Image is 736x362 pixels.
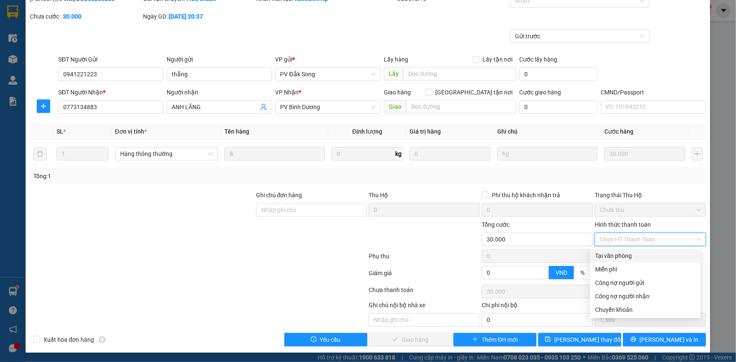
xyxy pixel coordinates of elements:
[384,67,403,80] span: Lấy
[369,333,452,346] button: checkGiao hàng
[595,251,696,260] div: Tại văn phòng
[520,89,561,96] label: Cước giao hàng
[167,88,272,97] div: Người nhận
[623,333,706,346] button: printer[PERSON_NAME] và In
[256,203,367,217] input: Ghi chú đơn hàng
[120,147,213,160] span: Hàng thông thường
[403,67,516,80] input: Dọc đường
[692,147,703,161] button: plus
[520,100,598,114] input: Cước giao hàng
[580,269,585,276] span: %
[520,56,558,63] label: Cước lấy hàng
[368,268,481,283] div: Giảm giá
[394,147,403,161] span: kg
[590,290,701,303] div: Cước gửi hàng sẽ được ghi vào công nợ của người nhận
[545,336,551,343] span: save
[57,128,63,135] span: SL
[369,192,388,198] span: Thu Hộ
[143,12,254,21] div: Ngày GD:
[224,128,249,135] span: Tên hàng
[601,88,706,97] div: CMND/Passport
[37,99,50,113] button: plus
[482,335,518,344] span: Thêm ĐH mới
[595,190,706,200] div: Trạng thái Thu Hộ
[22,13,68,45] strong: CÔNG TY TNHH [GEOGRAPHIC_DATA] 214 QL13 - P.26 - Q.BÌNH THẠNH - TP HCM 1900888606
[280,101,375,113] span: PV Bình Dương
[167,55,272,64] div: Người gửi
[640,335,699,344] span: [PERSON_NAME] và In
[352,128,382,135] span: Định lượng
[432,88,516,97] span: [GEOGRAPHIC_DATA] tận nơi
[368,285,481,300] div: Chưa thanh toán
[453,333,536,346] button: plusThêm ĐH mới
[384,100,406,113] span: Giao
[590,276,701,290] div: Cước gửi hàng sẽ được ghi vào công nợ của người gửi
[488,190,563,200] span: Phí thu hộ khách nhận trả
[472,336,478,343] span: plus
[256,192,302,198] label: Ghi chú đơn hàng
[600,204,701,216] span: Chưa thu
[37,103,50,110] span: plus
[520,67,598,81] input: Cước lấy hàng
[384,89,411,96] span: Giao hàng
[85,32,119,38] span: BD08250257
[99,337,105,343] span: info-circle
[40,335,97,344] span: Xuất hóa đơn hàng
[482,221,510,228] span: Tổng cước
[284,333,367,346] button: exclamation-circleYêu cầu
[224,147,325,161] input: VD: Bàn, Ghế
[58,55,163,64] div: SĐT Người Gửi
[406,100,516,113] input: Dọc đường
[369,300,480,313] div: Ghi chú nội bộ nhà xe
[555,269,567,276] span: VND
[275,55,380,64] div: VP gửi
[600,233,701,246] span: Chọn HT Thanh Toán
[8,59,17,71] span: Nơi gửi:
[80,38,119,44] span: 08:31:43 [DATE]
[65,59,78,71] span: Nơi nhận:
[494,123,601,140] th: Ghi chú
[320,335,341,344] span: Yêu cầu
[311,336,317,343] span: exclamation-circle
[368,252,481,266] div: Phụ thu
[33,172,284,181] div: Tổng: 1
[631,336,636,343] span: printer
[85,59,117,68] span: PV [PERSON_NAME]
[595,265,696,274] div: Miễn phí
[169,13,203,20] b: [DATE] 20:37
[384,56,408,63] span: Lấy hàng
[604,128,634,135] span: Cước hàng
[275,89,299,96] span: VP Nhận
[410,147,491,161] input: 0
[515,30,644,43] span: Gửi trước
[595,221,651,228] label: Hình thức thanh toán
[497,147,598,161] input: Ghi Chú
[410,128,441,135] span: Giá trị hàng
[260,104,267,110] span: user-add
[595,278,696,287] div: Công nợ người gửi
[554,335,622,344] span: [PERSON_NAME] thay đổi
[280,68,375,80] span: PV Đắk Song
[8,19,19,40] img: logo
[538,333,621,346] button: save[PERSON_NAME] thay đổi
[115,128,147,135] span: Đơn vị tính
[29,51,98,57] strong: BIÊN NHẬN GỬI HÀNG HOÁ
[595,292,696,301] div: Công nợ người nhận
[482,300,593,313] div: Chi phí nội bộ
[33,147,47,161] button: delete
[30,12,141,21] div: Chưa cước :
[595,305,696,314] div: Chuyển khoản
[63,13,81,20] b: 30.000
[58,88,163,97] div: SĐT Người Nhận
[604,147,685,161] input: 0
[480,55,516,64] span: Lấy tận nơi
[369,313,480,327] input: Nhập ghi chú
